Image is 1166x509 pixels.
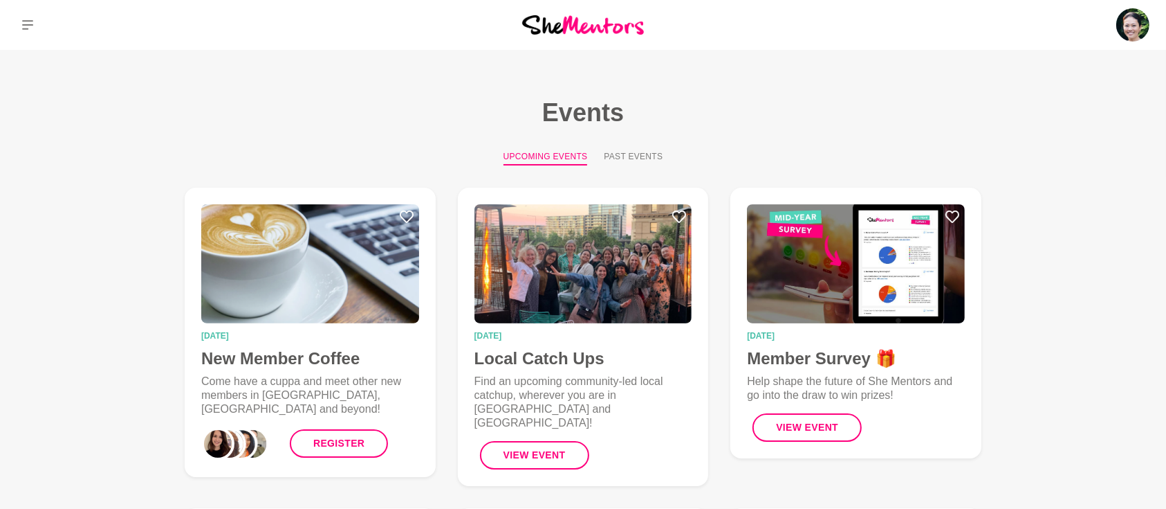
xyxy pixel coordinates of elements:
[474,204,692,323] img: Local Catch Ups
[604,150,663,166] button: Past Events
[503,150,588,166] button: Upcoming Events
[752,413,862,442] button: View Event
[458,188,709,486] a: Local Catch Ups[DATE]Local Catch UpsFind an upcoming community-led local catchup, wherever you ar...
[480,441,589,470] button: View Event
[1116,8,1149,42] img: Roselynn Unson
[747,348,965,369] h4: Member Survey 🎁
[163,97,1003,128] h1: Events
[730,188,981,458] a: Member Survey 🎁[DATE]Member Survey 🎁Help shape the future of She Mentors and go into the draw to ...
[185,188,436,477] a: New Member Coffee[DATE]New Member CoffeeCome have a cuppa and meet other new members in [GEOGRAPH...
[201,204,419,323] img: New Member Coffee
[474,375,692,430] p: Find an upcoming community-led local catchup, wherever you are in [GEOGRAPHIC_DATA] and [GEOGRAPH...
[747,204,965,323] img: Member Survey 🎁
[236,427,269,461] div: 3_Aurora Francois
[522,15,644,34] img: She Mentors Logo
[213,427,246,461] div: 1_Kirsten Iosefo
[747,332,965,340] time: [DATE]
[290,429,388,458] a: Register
[201,427,234,461] div: 0_Ali Adey
[201,332,419,340] time: [DATE]
[747,375,965,402] p: Help shape the future of She Mentors and go into the draw to win prizes!
[201,375,419,416] p: Come have a cuppa and meet other new members in [GEOGRAPHIC_DATA], [GEOGRAPHIC_DATA] and beyond!
[474,348,692,369] h4: Local Catch Ups
[225,427,258,461] div: 2_Smritha V
[474,332,692,340] time: [DATE]
[201,348,419,369] h4: New Member Coffee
